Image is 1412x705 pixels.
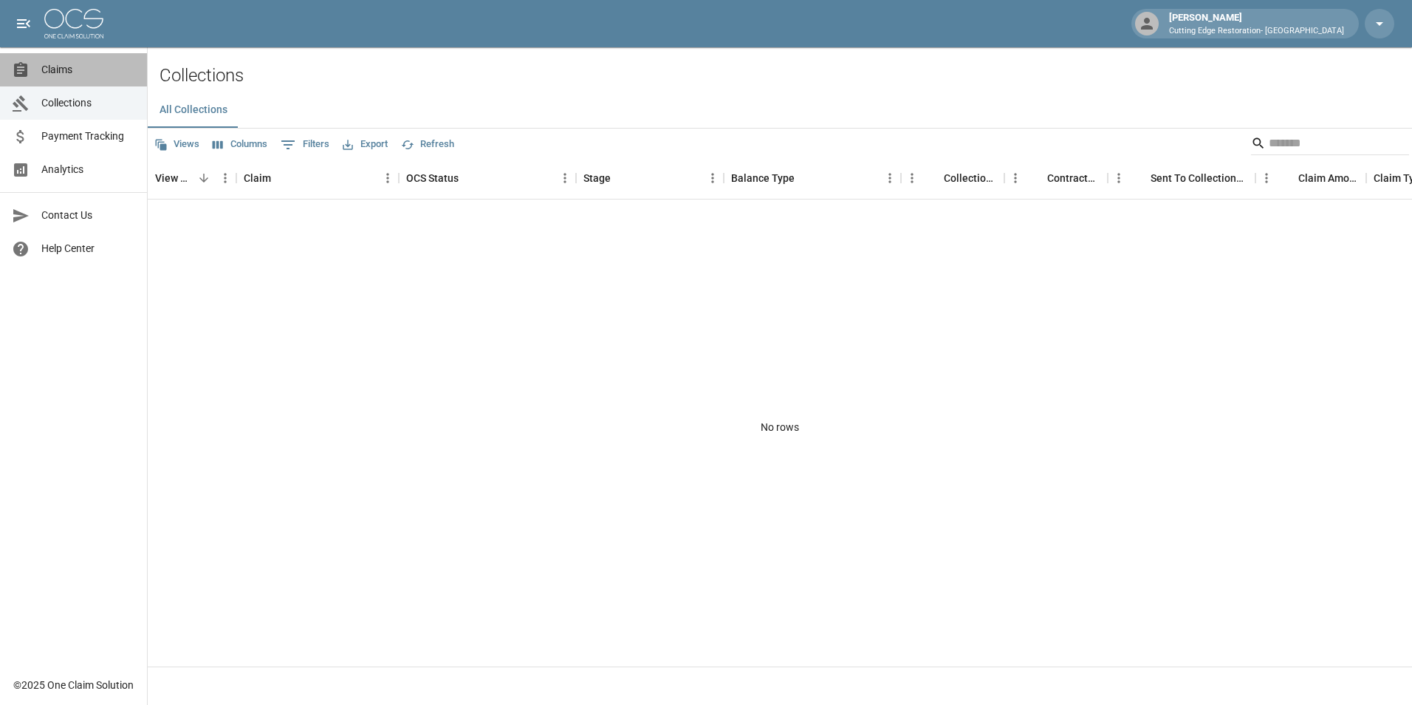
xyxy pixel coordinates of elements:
[148,92,239,128] button: All Collections
[9,9,38,38] button: open drawer
[554,167,576,189] button: Menu
[1130,168,1151,188] button: Sort
[397,133,458,156] button: Refresh
[1278,168,1298,188] button: Sort
[13,678,134,692] div: © 2025 One Claim Solution
[1251,132,1409,158] div: Search
[209,133,271,156] button: Select columns
[795,168,815,188] button: Sort
[193,168,214,188] button: Sort
[377,167,399,189] button: Menu
[459,168,479,188] button: Sort
[148,157,236,199] div: View Collection
[702,167,724,189] button: Menu
[583,157,611,199] div: Stage
[151,133,203,156] button: Views
[944,157,997,199] div: Collections Fee
[1255,157,1366,199] div: Claim Amount
[406,157,459,199] div: OCS Status
[923,168,944,188] button: Sort
[155,157,193,199] div: View Collection
[1151,157,1248,199] div: Sent To Collections Date
[41,208,135,223] span: Contact Us
[148,200,1412,655] div: No rows
[576,157,724,199] div: Stage
[724,157,901,199] div: Balance Type
[1004,167,1027,189] button: Menu
[1108,167,1130,189] button: Menu
[214,167,236,189] button: Menu
[271,168,292,188] button: Sort
[901,157,1004,199] div: Collections Fee
[731,157,795,199] div: Balance Type
[399,157,576,199] div: OCS Status
[148,92,1412,128] div: dynamic tabs
[41,162,135,177] span: Analytics
[1298,157,1359,199] div: Claim Amount
[901,167,923,189] button: Menu
[41,95,135,111] span: Collections
[277,133,333,157] button: Show filters
[160,65,1412,86] h2: Collections
[1163,10,1350,37] div: [PERSON_NAME]
[44,9,103,38] img: ocs-logo-white-transparent.png
[236,157,399,199] div: Claim
[1255,167,1278,189] button: Menu
[1047,157,1100,199] div: Contractor Amount
[41,241,135,256] span: Help Center
[1169,25,1344,38] p: Cutting Edge Restoration- [GEOGRAPHIC_DATA]
[41,129,135,144] span: Payment Tracking
[41,62,135,78] span: Claims
[879,167,901,189] button: Menu
[1108,157,1255,199] div: Sent To Collections Date
[244,157,271,199] div: Claim
[1004,157,1108,199] div: Contractor Amount
[1027,168,1047,188] button: Sort
[339,133,391,156] button: Export
[611,168,631,188] button: Sort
